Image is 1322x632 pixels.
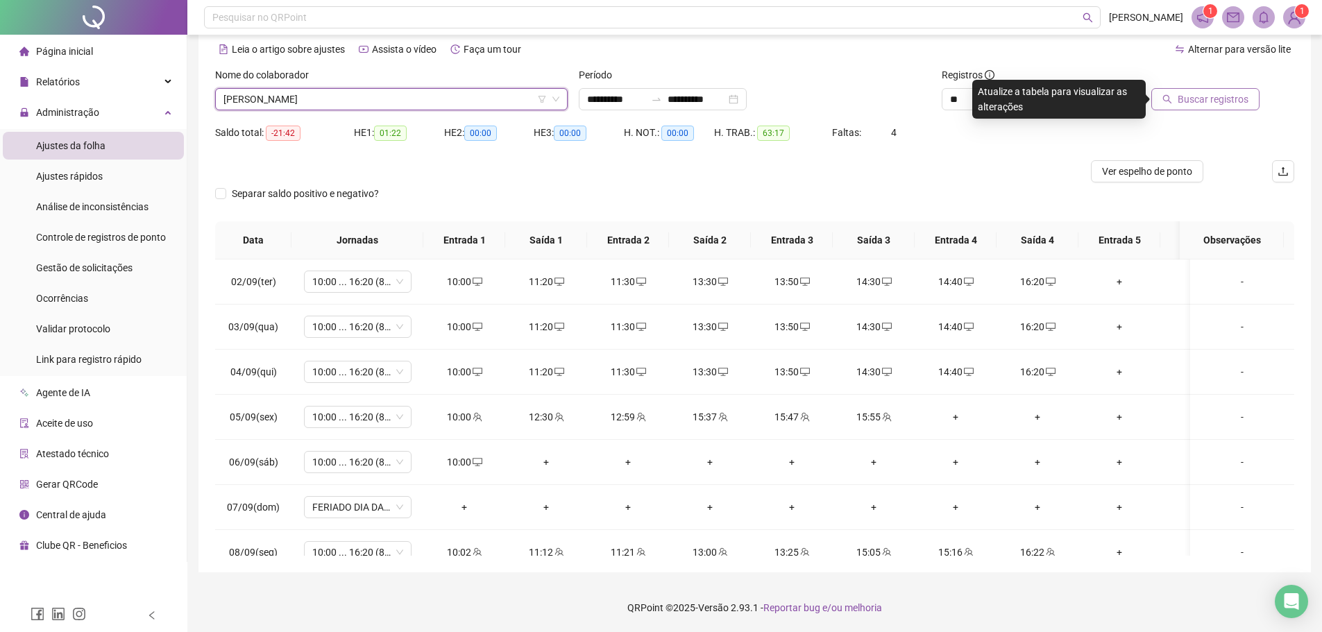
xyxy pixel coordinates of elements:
[1090,364,1149,379] div: +
[1044,547,1056,557] span: team
[1171,409,1231,425] div: +
[717,322,728,332] span: desktop
[553,277,564,287] span: desktop
[833,221,915,259] th: Saída 3
[226,186,384,201] span: Separar saldo positivo e negativo?
[229,456,278,468] span: 06/09(sáb)
[1257,11,1270,24] span: bell
[762,454,822,470] div: +
[635,547,646,557] span: team
[1201,499,1283,515] div: -
[434,454,494,470] div: 10:00
[552,95,560,103] span: down
[516,364,576,379] div: 11:20
[1008,409,1067,425] div: +
[717,367,728,377] span: desktop
[36,418,93,429] span: Aceite de uso
[963,367,974,377] span: desktop
[1008,364,1067,379] div: 16:20
[635,367,646,377] span: desktop
[36,293,88,304] span: Ocorrências
[661,126,694,141] span: 00:00
[635,412,646,422] span: team
[516,319,576,334] div: 11:20
[36,479,98,490] span: Gerar QRCode
[1160,221,1242,259] th: Saída 5
[844,545,904,560] div: 15:05
[312,452,403,472] span: 10:00 ... 16:20 (8 HORAS)
[1201,274,1283,289] div: -
[215,125,354,141] div: Saldo total:
[762,319,822,334] div: 13:50
[434,499,494,515] div: +
[844,274,904,289] div: 14:30
[434,274,494,289] div: 10:00
[36,107,99,118] span: Administração
[19,449,29,459] span: solution
[717,277,728,287] span: desktop
[881,412,892,422] span: team
[291,221,423,259] th: Jornadas
[1090,409,1149,425] div: +
[471,412,482,422] span: team
[51,607,65,621] span: linkedin
[19,510,29,520] span: info-circle
[762,545,822,560] div: 13:25
[680,545,740,560] div: 13:00
[1201,545,1283,560] div: -
[553,322,564,332] span: desktop
[1008,274,1067,289] div: 16:20
[471,367,482,377] span: desktop
[471,547,482,557] span: team
[881,322,892,332] span: desktop
[19,418,29,428] span: audit
[1171,319,1231,334] div: +
[516,499,576,515] div: +
[1090,499,1149,515] div: +
[553,367,564,377] span: desktop
[717,412,728,422] span: team
[926,364,985,379] div: 14:40
[799,547,810,557] span: team
[1044,367,1056,377] span: desktop
[312,497,403,518] span: FERIADO DIA DA INDEPENDÊNCIA
[680,274,740,289] div: 13:30
[1078,221,1160,259] th: Entrada 5
[19,540,29,550] span: gift
[1175,44,1185,54] span: swap
[926,499,985,515] div: +
[635,277,646,287] span: desktop
[844,454,904,470] div: +
[832,127,863,138] span: Faltas:
[881,277,892,287] span: desktop
[36,354,142,365] span: Link para registro rápido
[434,319,494,334] div: 10:00
[434,409,494,425] div: 10:00
[553,547,564,557] span: team
[1171,274,1231,289] div: +
[997,221,1078,259] th: Saída 4
[36,140,105,151] span: Ajustes da folha
[1008,545,1067,560] div: 16:22
[553,412,564,422] span: team
[680,409,740,425] div: 15:37
[1090,545,1149,560] div: +
[229,547,278,558] span: 08/09(seg)
[579,67,621,83] label: Período
[1083,12,1093,23] span: search
[36,171,103,182] span: Ajustes rápidos
[799,322,810,332] span: desktop
[312,361,403,382] span: 10:00 ... 16:20 (8 HORAS)
[1008,454,1067,470] div: +
[31,607,44,621] span: facebook
[312,271,403,292] span: 10:00 ... 16:20 (8 HORAS)
[1008,319,1067,334] div: 16:20
[1044,277,1056,287] span: desktop
[1171,499,1231,515] div: +
[680,364,740,379] div: 13:30
[680,499,740,515] div: +
[1300,6,1305,16] span: 1
[598,274,658,289] div: 11:30
[187,583,1322,632] footer: QRPoint © 2025 - 2.93.1 -
[1090,319,1149,334] div: +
